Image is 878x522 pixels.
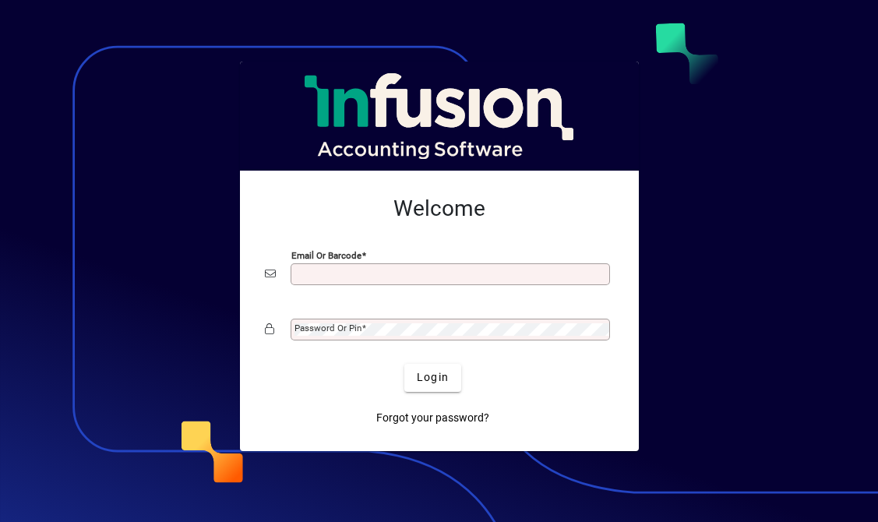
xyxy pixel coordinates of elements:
mat-label: Password or Pin [294,323,361,333]
a: Forgot your password? [370,404,495,432]
button: Login [404,364,461,392]
mat-label: Email or Barcode [291,249,361,260]
span: Login [417,369,449,386]
span: Forgot your password? [376,410,489,426]
h2: Welcome [265,196,614,222]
